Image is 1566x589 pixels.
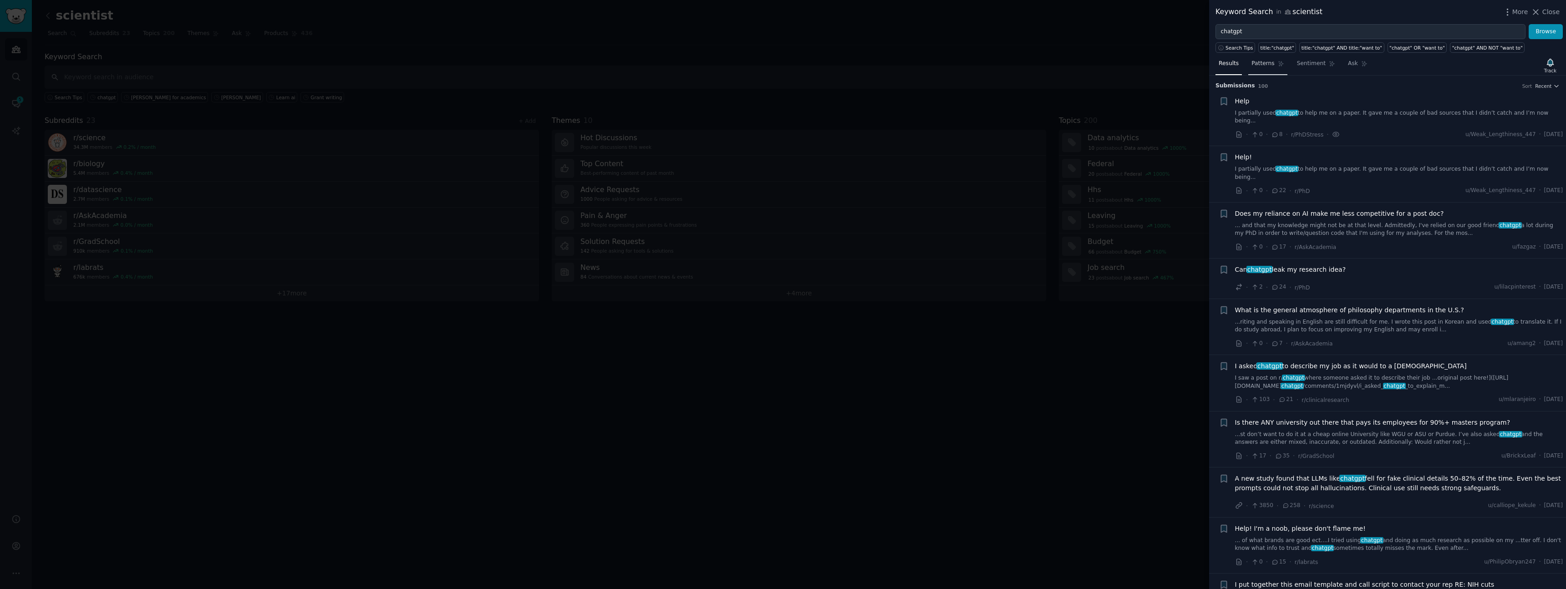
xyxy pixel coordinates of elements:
span: [DATE] [1544,502,1563,510]
span: r/GradSchool [1298,453,1335,459]
span: I asked to describe my job as it would to a [DEMOGRAPHIC_DATA] [1235,361,1467,371]
span: Sentiment [1297,60,1326,68]
a: ...st don’t want to do it at a cheap online University like WGU or ASU or Purdue. I’ve also asked... [1235,431,1563,447]
a: "chatgpt" AND NOT "want to" [1450,42,1525,53]
span: chatgpt [1499,431,1522,437]
span: · [1276,501,1278,511]
button: More [1503,7,1528,17]
span: r/PhD [1295,284,1310,291]
span: chatgpt [1282,375,1305,381]
span: chatgpt [1383,383,1406,389]
span: u/fazgaz [1512,243,1536,251]
a: Sentiment [1294,56,1338,75]
span: u/mlaranjeiro [1499,396,1536,404]
span: · [1303,501,1305,511]
span: · [1246,339,1248,348]
span: r/PhDStress [1291,132,1323,138]
span: 8 [1271,131,1282,139]
span: · [1246,501,1248,511]
span: Search Tips [1225,45,1253,51]
span: · [1289,186,1291,196]
span: · [1246,130,1248,139]
span: · [1266,283,1268,292]
a: Ask [1345,56,1371,75]
span: Recent [1535,83,1551,89]
a: I askedchatgptto describe my job as it would to a [DEMOGRAPHIC_DATA] [1235,361,1467,371]
a: Results [1215,56,1242,75]
span: · [1273,395,1275,405]
span: Results [1219,60,1239,68]
button: Recent [1535,83,1560,89]
a: Help [1235,96,1250,106]
span: · [1270,451,1271,461]
span: · [1246,283,1248,292]
span: [DATE] [1544,558,1563,566]
span: r/science [1309,503,1334,509]
span: chatgpt [1281,383,1304,389]
span: · [1246,395,1248,405]
span: 0 [1251,558,1262,566]
span: Help! I'm a noob, please don't flame me! [1235,524,1366,533]
button: Search Tips [1215,42,1255,53]
span: u/Weak_Lengthiness_447 [1465,131,1536,139]
div: title:"chatgpt" AND title:"want to" [1302,45,1382,51]
span: · [1297,395,1298,405]
span: u/lilacpinterest [1495,283,1536,291]
span: 100 [1258,83,1268,89]
span: u/PhilipObryan247 [1484,558,1535,566]
span: [DATE] [1544,243,1563,251]
span: 15 [1271,558,1286,566]
span: · [1327,130,1328,139]
button: Close [1531,7,1560,17]
span: · [1266,339,1268,348]
span: u/BrickxLeaf [1501,452,1536,460]
span: 103 [1251,396,1270,404]
span: u/Weak_Lengthiness_447 [1465,187,1536,195]
span: 24 [1271,283,1286,291]
div: Track [1544,67,1556,74]
a: Help! [1235,152,1252,162]
a: I partially usedchatgptto help me on a paper. It gave me a couple of bad sources that I didn’t ca... [1235,165,1563,181]
span: r/AskAcademia [1295,244,1337,250]
span: · [1289,283,1291,292]
button: Track [1541,56,1560,75]
span: chatgpt [1339,475,1365,482]
span: · [1289,242,1291,252]
span: 258 [1282,502,1301,510]
span: 7 [1271,340,1282,348]
span: chatgpt [1276,166,1299,172]
span: · [1293,451,1295,461]
a: ... and that my knowledge might not be at that level. Admittedly, I've relied on our good friendc... [1235,222,1563,238]
a: I partially usedchatgptto help me on a paper. It gave me a couple of bad sources that I didn’t ca... [1235,109,1563,125]
span: · [1246,557,1248,567]
span: · [1266,557,1268,567]
span: [DATE] [1544,396,1563,404]
span: u/amang2 [1507,340,1535,348]
span: · [1246,242,1248,252]
span: in [1276,8,1281,16]
span: · [1539,396,1541,404]
a: ... of what brands are good ect....I tried usingchatgptand doing as much research as possible on ... [1235,537,1563,553]
span: chatgpt [1499,222,1522,228]
span: · [1539,452,1541,460]
a: What is the general atmosphere of philosophy departments in the U.S.? [1235,305,1464,315]
span: [DATE] [1544,187,1563,195]
span: chatgpt [1491,319,1514,325]
input: Try a keyword related to your business [1215,24,1525,40]
a: I saw a post on r/chatgptwhere someone asked it to describe their job ...original post here!]([UR... [1235,374,1563,390]
span: chatgpt [1311,545,1334,551]
span: Can leak my research idea? [1235,265,1346,274]
span: A new study found that LLMs like fell for fake clinical details 50–82% of the time. Even the best... [1235,474,1563,493]
span: · [1539,131,1541,139]
span: · [1539,502,1541,510]
a: Is there ANY university out there that pays its employees for 90%+ masters program? [1235,418,1510,427]
a: "chatgpt" OR "want to" [1388,42,1447,53]
span: [DATE] [1544,131,1563,139]
span: 0 [1251,131,1262,139]
span: · [1266,242,1268,252]
button: Browse [1529,24,1563,40]
span: 0 [1251,340,1262,348]
span: chatgpt [1276,110,1299,116]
